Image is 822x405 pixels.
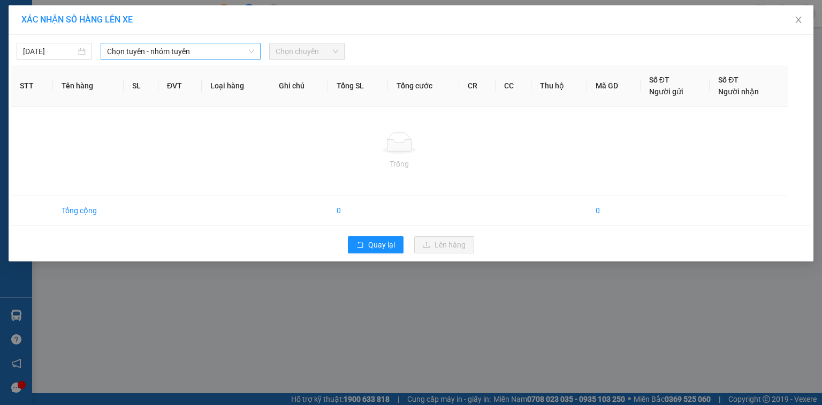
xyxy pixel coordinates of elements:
[649,76,669,84] span: Số ĐT
[270,65,328,107] th: Ghi chú
[356,241,364,250] span: rollback
[158,65,202,107] th: ĐVT
[718,87,759,96] span: Người nhận
[248,48,255,55] span: down
[718,76,739,84] span: Số ĐT
[496,65,531,107] th: CC
[276,43,338,59] span: Chọn chuyến
[328,196,388,226] td: 0
[794,16,803,24] span: close
[20,158,779,170] div: Trống
[202,65,270,107] th: Loại hàng
[388,65,459,107] th: Tổng cước
[328,65,388,107] th: Tổng SL
[107,43,254,59] span: Chọn tuyến - nhóm tuyến
[783,5,813,35] button: Close
[124,65,158,107] th: SL
[649,87,683,96] span: Người gửi
[53,196,124,226] td: Tổng cộng
[587,65,641,107] th: Mã GD
[459,65,495,107] th: CR
[21,14,133,25] span: XÁC NHẬN SỐ HÀNG LÊN XE
[11,65,53,107] th: STT
[348,236,404,253] button: rollbackQuay lại
[414,236,474,253] button: uploadLên hàng
[531,65,587,107] th: Thu hộ
[23,46,76,57] input: 15/09/2025
[368,239,395,251] span: Quay lại
[587,196,641,226] td: 0
[53,65,124,107] th: Tên hàng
